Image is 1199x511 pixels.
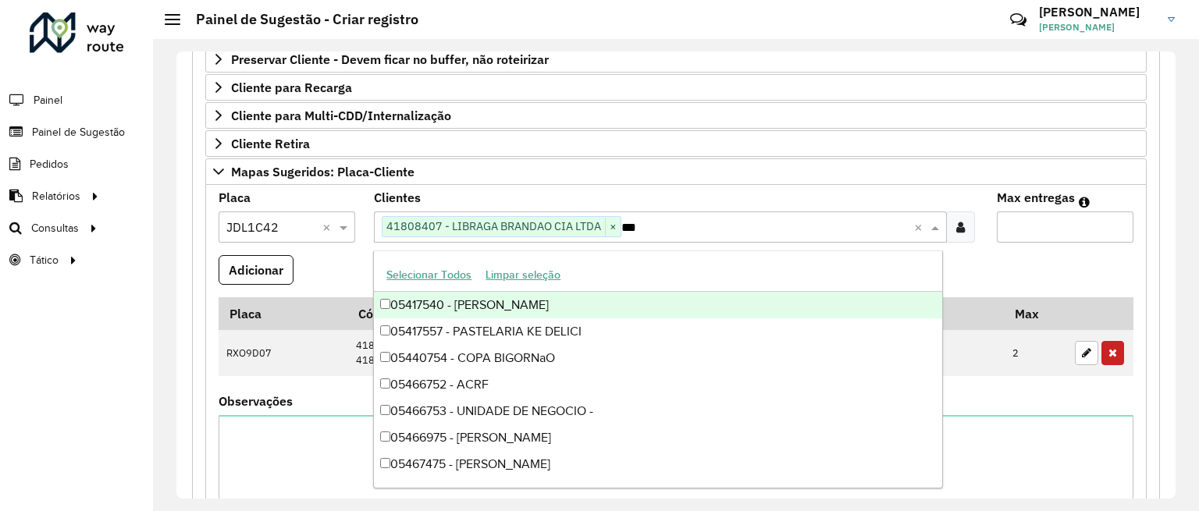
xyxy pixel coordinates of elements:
span: Cliente para Multi-CDD/Internalização [231,109,451,122]
label: Observações [219,392,293,410]
td: 41807505 41807990 [347,330,674,376]
div: 05467503 - [PERSON_NAME] [374,477,941,504]
ng-dropdown-panel: Options list [373,250,942,488]
div: 05417540 - [PERSON_NAME] [374,292,941,318]
span: 41808407 - LIBRAGA BRANDAO CIA LTDA [382,217,605,236]
div: 05466752 - ACRF [374,371,941,398]
span: Mapas Sugeridos: Placa-Cliente [231,165,414,178]
div: 05466753 - UNIDADE DE NEGOCIO - [374,398,941,424]
span: Tático [30,252,59,268]
label: Placa [219,188,251,207]
span: Cliente para Recarga [231,81,352,94]
a: Cliente para Multi-CDD/Internalização [205,102,1147,129]
span: Pedidos [30,156,69,172]
span: Cliente Retira [231,137,310,150]
span: × [605,218,621,236]
div: 05417557 - PASTELARIA KE DELICI [374,318,941,345]
a: Contato Rápido [1002,3,1035,37]
span: [PERSON_NAME] [1039,20,1156,34]
label: Max entregas [997,188,1075,207]
div: 05440754 - COPA BIGORNaO [374,345,941,371]
span: Clear all [322,218,336,236]
div: 05467475 - [PERSON_NAME] [374,451,941,477]
th: Placa [219,297,347,330]
td: 2 [1005,330,1067,376]
span: Clear all [914,218,927,236]
h2: Painel de Sugestão - Criar registro [180,11,418,28]
td: RXO9D07 [219,330,347,376]
span: Painel [34,92,62,108]
a: Cliente Retira [205,130,1147,157]
button: Adicionar [219,255,294,285]
span: Preservar Cliente - Devem ficar no buffer, não roteirizar [231,53,549,66]
h3: [PERSON_NAME] [1039,5,1156,20]
a: Mapas Sugeridos: Placa-Cliente [205,158,1147,185]
th: Código Cliente [347,297,674,330]
button: Limpar seleção [479,263,567,287]
div: 05466975 - [PERSON_NAME] [374,424,941,451]
span: Consultas [31,220,79,236]
button: Selecionar Todos [379,263,479,287]
span: Relatórios [32,188,80,204]
a: Preservar Cliente - Devem ficar no buffer, não roteirizar [205,46,1147,73]
th: Max [1005,297,1067,330]
a: Cliente para Recarga [205,74,1147,101]
label: Clientes [374,188,421,207]
em: Máximo de clientes que serão colocados na mesma rota com os clientes informados [1079,196,1090,208]
span: Painel de Sugestão [32,124,125,140]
